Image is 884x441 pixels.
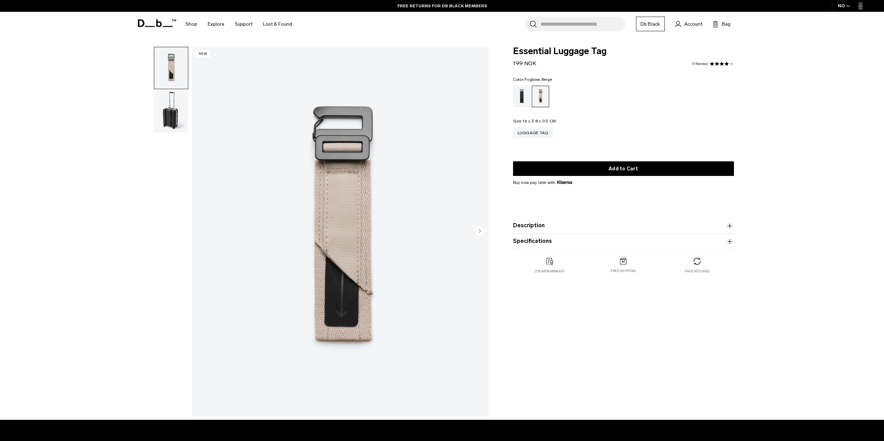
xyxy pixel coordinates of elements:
button: Bag [713,20,730,28]
span: Account [684,20,702,28]
span: Buy now pay later with [513,179,572,186]
a: Account [675,20,702,28]
img: Essential Luggage Tag Fogbow Beige [154,47,188,89]
a: 1 reviews [692,62,708,66]
a: Db Black [636,17,665,31]
button: Description [513,222,734,230]
button: Next slide [474,226,485,237]
img: Essential Luggage Tag Fogbow Beige [192,47,488,416]
a: Luggage Tag [513,127,553,138]
nav: Main Navigation [180,12,297,36]
a: Lost & Found [263,12,292,36]
p: Free returns [685,269,709,274]
a: Fogbow Beige [532,86,549,107]
a: Support [235,12,253,36]
img: {"height" => 20, "alt" => "Klarna"} [557,180,572,184]
p: New [196,50,210,58]
legend: Size: [513,119,556,123]
a: Explore [208,12,224,36]
button: Add to Cart [513,161,734,176]
span: Bag [722,20,730,28]
a: Shop [185,12,197,36]
li: 1 / 2 [192,47,488,416]
a: Black Out [513,86,530,107]
p: 2 year warranty [535,269,565,274]
span: Fogbow Beige [524,77,552,82]
span: 16 x 3.8 x 0.5 CM [522,119,556,124]
span: 199 NOK [513,60,536,67]
span: Essential Luggage Tag [513,47,734,56]
p: Free shipping [611,269,636,273]
img: Essential Luggage Tag Fogbow Beige [154,91,188,133]
legend: Color: [513,77,552,82]
a: FREE RETURNS FOR DB BLACK MEMBERS [397,3,487,9]
button: Specifications [513,237,734,246]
